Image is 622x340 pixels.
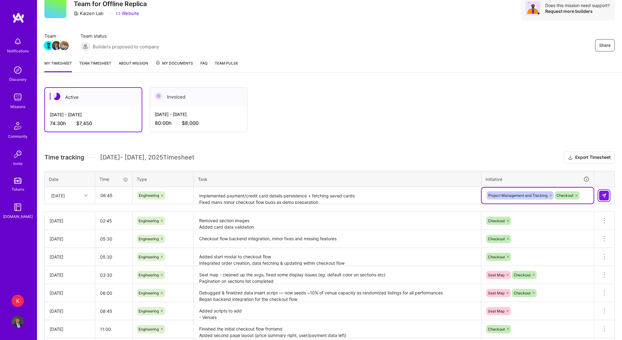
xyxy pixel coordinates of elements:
[599,42,611,48] span: Share
[80,33,159,39] span: Team status
[564,151,615,164] button: Export Timesheet
[60,40,68,51] a: Team Member Avatar
[95,267,132,283] input: HH:MM
[488,193,547,198] span: Project Management and Tracking
[10,316,25,328] a: User Avatar
[60,41,69,50] img: Team Member Avatar
[50,111,137,118] div: [DATE] - [DATE]
[194,303,480,319] textarea: Added scripts to add - Venues - Sections - Rows - Seats - GA Areas - Listings for performances Ad...
[150,88,247,106] div: Invoiced
[95,303,132,319] input: HH:MM
[514,273,531,277] span: Checkout
[95,231,132,247] input: HH:MM
[194,212,480,229] textarea: Removed section images Added card data validation Enhanced listings generation script → ~40% of s...
[139,237,159,241] span: Engineering
[155,120,242,126] div: 80:00 h
[12,201,24,213] img: guide book
[50,254,90,260] div: [DATE]
[10,103,25,110] div: Missions
[12,12,24,23] img: logo
[194,248,480,265] textarea: Added start modal to checkout flow Integrated order creation, data fetching & updating within che...
[215,60,238,72] a: Team Pulse
[95,321,132,337] input: HH:MM
[79,60,111,72] a: Team timesheet
[45,88,142,106] div: Active
[95,213,132,229] input: HH:MM
[95,285,132,301] input: HH:MM
[13,160,23,167] div: Invite
[194,230,480,247] textarea: Checkout flow backend integration, minor fixes and missing features
[488,327,505,331] span: Checkout
[50,236,90,242] div: [DATE]
[44,33,68,39] span: Team
[51,192,65,199] div: [DATE]
[50,290,90,296] div: [DATE]
[194,171,481,187] th: Task
[12,295,24,307] div: K
[488,237,505,241] span: Checkout
[12,148,24,160] img: Invite
[93,43,159,50] span: Builders proposed to company
[557,193,573,198] span: Checkout
[52,40,60,51] a: Team Member Avatar
[7,48,29,54] div: Notifications
[139,309,159,313] span: Engineering
[488,255,505,259] span: Checkout
[568,155,573,161] i: icon Download
[119,60,148,72] a: About Mission
[50,326,90,332] div: [DATE]
[155,92,162,100] img: Invoiced
[194,267,480,283] textarea: Seat map - cleaned up the svgs, fixed some display issues (eg. default color on sections etc) Pag...
[10,118,25,133] img: Community
[95,187,132,204] input: HH:MM
[12,186,24,192] div: Tokens
[488,291,505,295] span: Seat Map
[155,111,242,118] div: [DATE] - [DATE]
[44,40,52,51] a: Team Member Avatar
[139,255,159,259] span: Engineering
[10,295,25,307] a: K
[52,41,61,50] img: Team Member Avatar
[76,120,92,127] span: $7,450
[80,42,90,51] img: Builders proposed to company
[599,191,609,200] div: null
[595,39,615,51] button: Share
[486,176,590,183] div: Initiative
[12,91,24,103] img: teamwork
[526,1,540,16] img: Avatar
[194,321,480,338] textarea: Finished the initial checkout flow frontend Added second page layout (price summary right, user/p...
[50,218,90,224] div: [DATE]
[602,193,606,198] img: Submit
[155,60,193,67] span: My Documents
[84,194,88,197] i: icon Chevron
[139,219,159,223] span: Engineering
[488,309,505,313] span: Seat Map
[116,10,139,17] a: Website
[12,35,24,48] img: bell
[12,316,24,328] img: User Avatar
[194,188,480,204] textarea: Implemented payment/credit card details persistence + fetching saved cards Fixed many minor check...
[44,154,84,161] span: Time tracking
[50,120,137,127] div: 74:30 h
[44,60,72,72] a: My timesheet
[45,171,95,187] th: Date
[139,327,159,331] span: Engineering
[9,76,27,83] div: Discovery
[50,272,90,278] div: [DATE]
[99,176,128,182] div: Time
[182,120,199,126] span: $8,000
[139,291,159,295] span: Engineering
[50,308,90,314] div: [DATE]
[514,291,531,295] span: Checkout
[200,60,207,72] a: FAQ
[132,171,194,187] th: Type
[488,219,505,223] span: Checkout
[194,285,480,301] textarea: Debugged & finalized data insert script — now seeds ~10% of venue capacity as randomized listings...
[100,154,194,161] span: [DATE] - [DATE] , 2025 Timesheet
[74,10,103,17] div: Kaizen Lab
[8,133,28,140] div: Community
[488,273,505,277] span: Seat Map
[139,273,159,277] span: Engineering
[53,93,60,100] img: Active
[44,41,53,50] img: Team Member Avatar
